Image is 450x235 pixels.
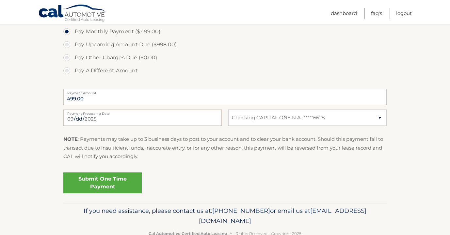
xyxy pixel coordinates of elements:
[63,110,222,126] input: Payment Date
[38,4,107,23] a: Cal Automotive
[63,89,387,94] label: Payment Amount
[63,64,387,77] label: Pay A Different Amount
[63,136,78,142] strong: NOTE
[63,110,222,115] label: Payment Processing Date
[331,8,357,19] a: Dashboard
[212,207,270,214] span: [PHONE_NUMBER]
[63,172,142,193] a: Submit One Time Payment
[371,8,382,19] a: FAQ's
[396,8,412,19] a: Logout
[63,89,387,105] input: Payment Amount
[63,51,387,64] label: Pay Other Charges Due ($0.00)
[63,135,387,161] p: : Payments may take up to 3 business days to post to your account and to clear your bank account....
[63,25,387,38] label: Pay Monthly Payment ($499.00)
[63,38,387,51] label: Pay Upcoming Amount Due ($998.00)
[68,206,382,227] p: If you need assistance, please contact us at: or email us at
